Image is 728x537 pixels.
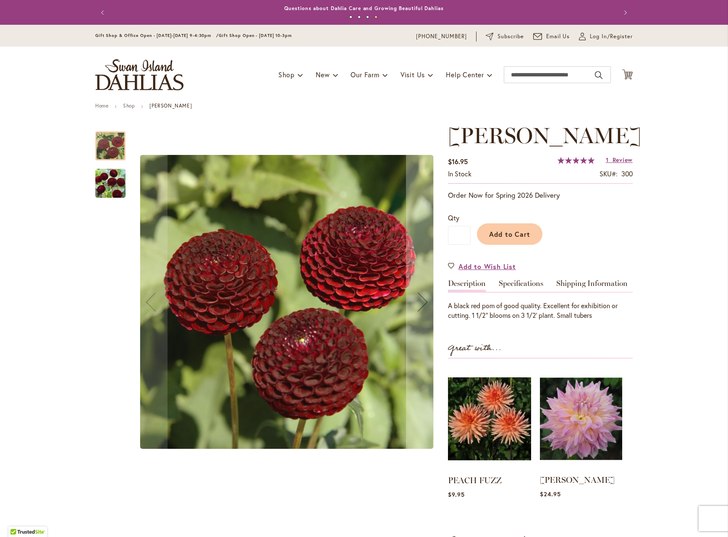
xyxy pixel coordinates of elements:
div: CROSSFIELD EBONY [95,160,126,198]
strong: Great with... [448,341,502,355]
button: Previous [95,4,112,21]
a: store logo [95,59,183,90]
a: Shop [123,102,135,109]
a: Add to Wish List [448,262,516,271]
img: CROSSFIELD EBONY [95,168,126,199]
span: Log In/Register [590,32,633,41]
div: CROSSFIELD EBONY [134,123,440,481]
button: 3 of 4 [366,16,369,18]
span: Add to Wish List [458,262,516,271]
a: 1 Review [606,156,633,164]
span: New [316,70,330,79]
span: $9.95 [448,490,465,498]
button: Next [406,123,440,481]
span: Qty [448,213,459,222]
span: In stock [448,169,471,178]
div: Product Images [134,123,478,481]
button: Add to Cart [477,223,542,245]
img: MINGUS PHILIP SR [540,367,622,470]
span: $16.95 [448,157,468,166]
strong: SKU [600,169,618,178]
span: Review [613,156,633,164]
a: Log In/Register [579,32,633,41]
div: CROSSFIELD EBONY [95,123,134,160]
a: [PERSON_NAME] [540,475,615,485]
div: CROSSFIELD EBONYCROSSFIELD EBONY [134,123,440,481]
a: Shipping Information [556,280,628,292]
span: Gift Shop & Office Open - [DATE]-[DATE] 9-4:30pm / [95,33,219,38]
span: [PERSON_NAME] [448,122,642,149]
p: Order Now for Spring 2026 Delivery [448,190,633,200]
div: Detailed Product Info [448,280,633,320]
span: $24.95 [540,490,561,498]
a: Specifications [499,280,543,292]
button: 4 of 4 [374,16,377,18]
span: Subscribe [498,32,524,41]
div: A black red pom of good quality. Excellent for exhibition or cutting. 1 1/2" blooms on 3 1/2' pla... [448,301,633,320]
img: CROSSFIELD EBONY [140,155,434,449]
a: Description [448,280,486,292]
iframe: Launch Accessibility Center [6,507,30,531]
a: [PHONE_NUMBER] [416,32,467,41]
span: Gift Shop Open - [DATE] 10-3pm [219,33,292,38]
button: Next [616,4,633,21]
span: 1 [606,156,609,164]
button: 2 of 4 [358,16,361,18]
span: Email Us [546,32,570,41]
span: Visit Us [401,70,425,79]
strong: [PERSON_NAME] [149,102,192,109]
a: Home [95,102,108,109]
div: 100% [558,157,594,164]
a: Questions about Dahlia Care and Growing Beautiful Dahlias [284,5,443,11]
span: Our Farm [351,70,379,79]
button: 1 of 4 [349,16,352,18]
span: Add to Cart [489,230,531,238]
a: Subscribe [486,32,524,41]
a: Email Us [533,32,570,41]
a: PEACH FUZZ [448,475,502,485]
span: Shop [278,70,295,79]
div: Availability [448,169,471,179]
div: 300 [621,169,633,179]
span: Help Center [446,70,484,79]
img: PEACH FUZZ [448,367,531,471]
